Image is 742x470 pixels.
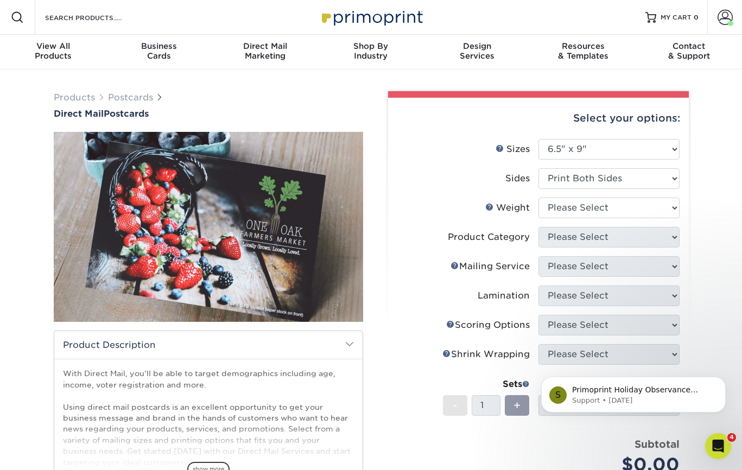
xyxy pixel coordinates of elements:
strong: Subtotal [635,438,680,450]
img: Direct Mail 01 [54,120,363,334]
a: DesignServices [424,35,530,69]
a: Products [54,92,95,103]
span: Business [106,41,212,51]
div: message notification from Support, 13w ago. Primoprint Holiday Observance Please note that our cu... [16,68,201,104]
div: Scoring Options [446,319,530,332]
img: Primoprint [317,5,426,29]
a: Direct MailPostcards [54,109,363,119]
p: Message from Support, sent 13w ago [47,87,187,97]
a: BusinessCards [106,35,212,69]
a: Postcards [108,92,153,103]
h2: Product Description [54,331,363,359]
p: With Direct Mail, you’ll be able to target demographics including age, income, voter registration... [63,368,354,468]
h1: Postcards [54,109,363,119]
span: Direct Mail [212,41,318,51]
div: & Support [636,41,742,61]
div: Marketing [212,41,318,61]
span: Contact [636,41,742,51]
span: + [513,397,521,414]
div: Sizes [496,143,530,156]
div: Sets [443,378,530,391]
div: Lamination [478,289,530,302]
a: Resources& Templates [530,35,636,69]
div: Services [424,41,530,61]
a: Direct MailMarketing [212,35,318,69]
div: Profile image for Support [24,78,42,95]
iframe: Intercom live chat [705,433,731,459]
div: Shrink Wrapping [442,348,530,361]
span: 4 [727,433,736,442]
div: Sides [505,172,530,185]
div: & Templates [530,41,636,61]
span: Resources [530,41,636,51]
div: Cards [106,41,212,61]
input: SEARCH PRODUCTS..... [44,11,150,24]
span: Shop By [318,41,424,51]
div: Weight [485,201,530,214]
iframe: Intercom notifications message [525,309,742,430]
span: Design [424,41,530,51]
div: Product Category [448,231,530,244]
span: - [453,397,458,414]
a: Contact& Support [636,35,742,69]
div: Industry [318,41,424,61]
div: Select your options: [397,98,680,139]
a: Shop ByIndustry [318,35,424,69]
span: 0 [694,14,699,21]
div: Mailing Service [451,260,530,273]
span: Direct Mail [54,109,104,119]
p: Primoprint Holiday Observance Please note that our customer service department will be closed [DA... [47,76,187,87]
span: MY CART [661,13,692,22]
